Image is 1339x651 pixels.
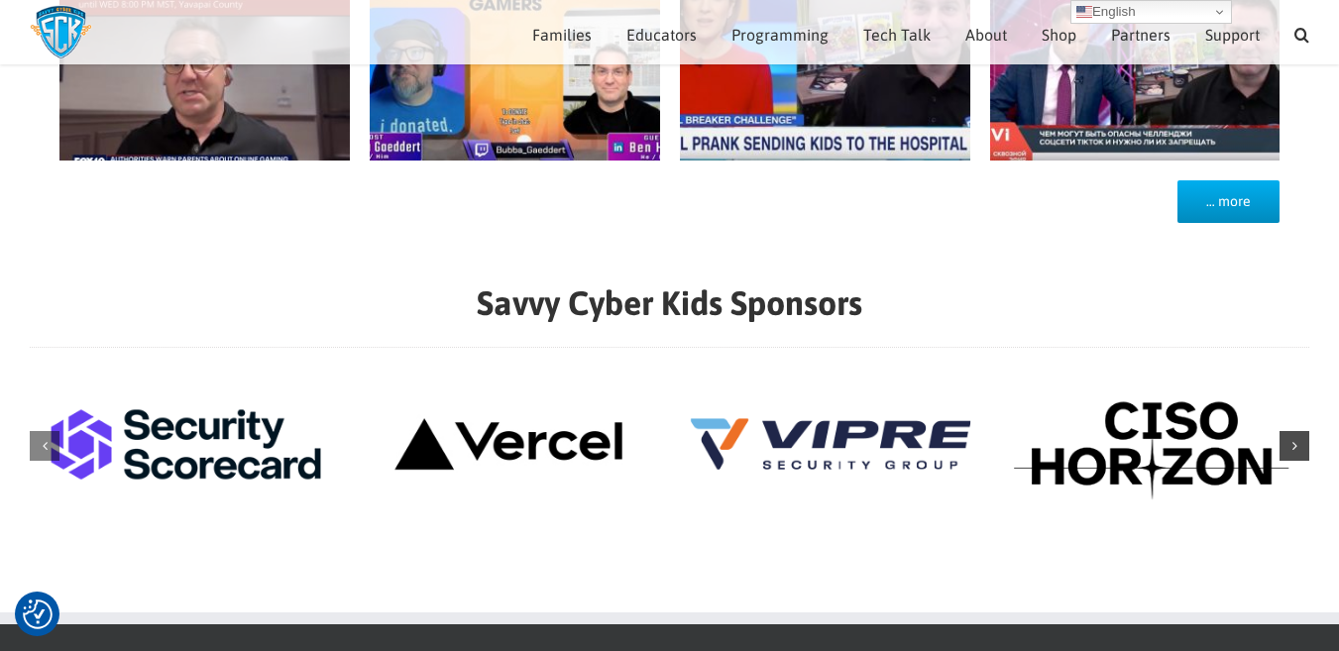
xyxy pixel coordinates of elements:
img: CISO Horizon [997,386,1309,502]
div: 8 / 9 [352,386,664,505]
a: … more [1177,180,1280,223]
img: Revisit consent button [23,599,53,629]
img: en [1076,4,1092,20]
strong: Savvy Cyber Kids Sponsors [477,283,862,322]
span: Partners [1111,27,1171,43]
button: Consent Preferences [23,599,53,629]
span: Tech Talk [863,27,931,43]
span: Shop [1042,27,1076,43]
span: Families [532,27,592,43]
span: … more [1206,193,1251,210]
img: Savvy Cyber Kids Logo [30,5,92,59]
span: About [965,27,1007,43]
span: Support [1205,27,1260,43]
div: Previous slide [30,431,59,461]
span: Programming [731,27,829,43]
div: Next slide [1280,431,1309,461]
img: Security Scorecard [30,386,342,502]
div: 7 / 9 [30,386,342,505]
span: Educators [626,27,697,43]
div: 9 / 9 [675,386,987,505]
img: Vipre Security Group [675,386,987,502]
div: 1 / 9 [997,386,1309,505]
img: Vercel [352,386,664,502]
